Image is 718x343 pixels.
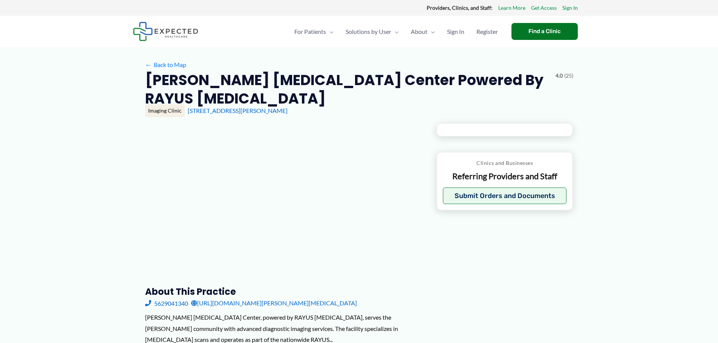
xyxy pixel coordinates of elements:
p: Clinics and Businesses [443,158,567,168]
div: Imaging Clinic [145,104,185,117]
button: Submit Orders and Documents [443,188,567,204]
h2: [PERSON_NAME] [MEDICAL_DATA] Center powered by RAYUS [MEDICAL_DATA] [145,71,550,108]
a: Register [470,18,504,45]
span: For Patients [294,18,326,45]
a: Sign In [441,18,470,45]
a: Get Access [531,3,557,13]
a: ←Back to Map [145,59,186,70]
span: (25) [564,71,573,81]
p: Referring Providers and Staff [443,171,567,182]
span: Sign In [447,18,464,45]
span: Menu Toggle [391,18,399,45]
nav: Primary Site Navigation [288,18,504,45]
img: Expected Healthcare Logo - side, dark font, small [133,22,198,41]
a: 5629041340 [145,297,188,309]
a: For PatientsMenu Toggle [288,18,340,45]
a: [STREET_ADDRESS][PERSON_NAME] [188,107,288,114]
span: Menu Toggle [326,18,334,45]
a: Sign In [562,3,578,13]
a: Learn More [498,3,525,13]
span: Solutions by User [346,18,391,45]
a: [URL][DOMAIN_NAME][PERSON_NAME][MEDICAL_DATA] [191,297,357,309]
span: Menu Toggle [427,18,435,45]
span: About [411,18,427,45]
a: AboutMenu Toggle [405,18,441,45]
h3: About this practice [145,286,424,297]
strong: Providers, Clinics, and Staff: [427,5,493,11]
span: Register [476,18,498,45]
span: ← [145,61,152,68]
a: Find a Clinic [511,23,578,40]
a: Solutions by UserMenu Toggle [340,18,405,45]
span: 4.0 [556,71,563,81]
